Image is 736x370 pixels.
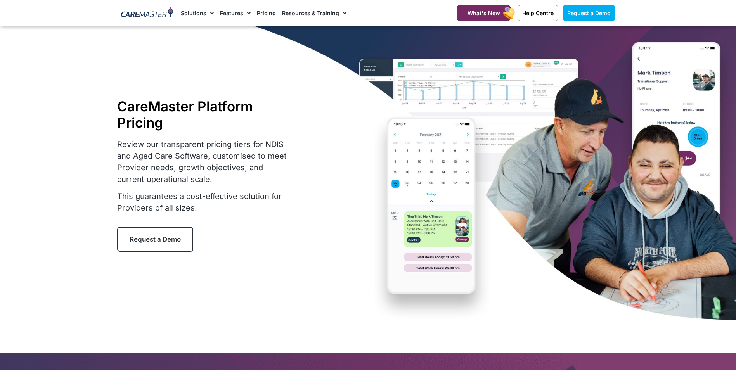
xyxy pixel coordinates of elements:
[518,5,558,21] a: Help Centre
[121,7,173,19] img: CareMaster Logo
[117,190,292,214] p: This guarantees a cost-effective solution for Providers of all sizes.
[522,10,554,16] span: Help Centre
[567,10,611,16] span: Request a Demo
[117,138,292,185] p: Review our transparent pricing tiers for NDIS and Aged Care Software, customised to meet Provider...
[117,98,292,131] h1: CareMaster Platform Pricing
[563,5,615,21] a: Request a Demo
[117,227,193,252] a: Request a Demo
[468,10,500,16] span: What's New
[457,5,511,21] a: What's New
[130,235,181,243] span: Request a Demo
